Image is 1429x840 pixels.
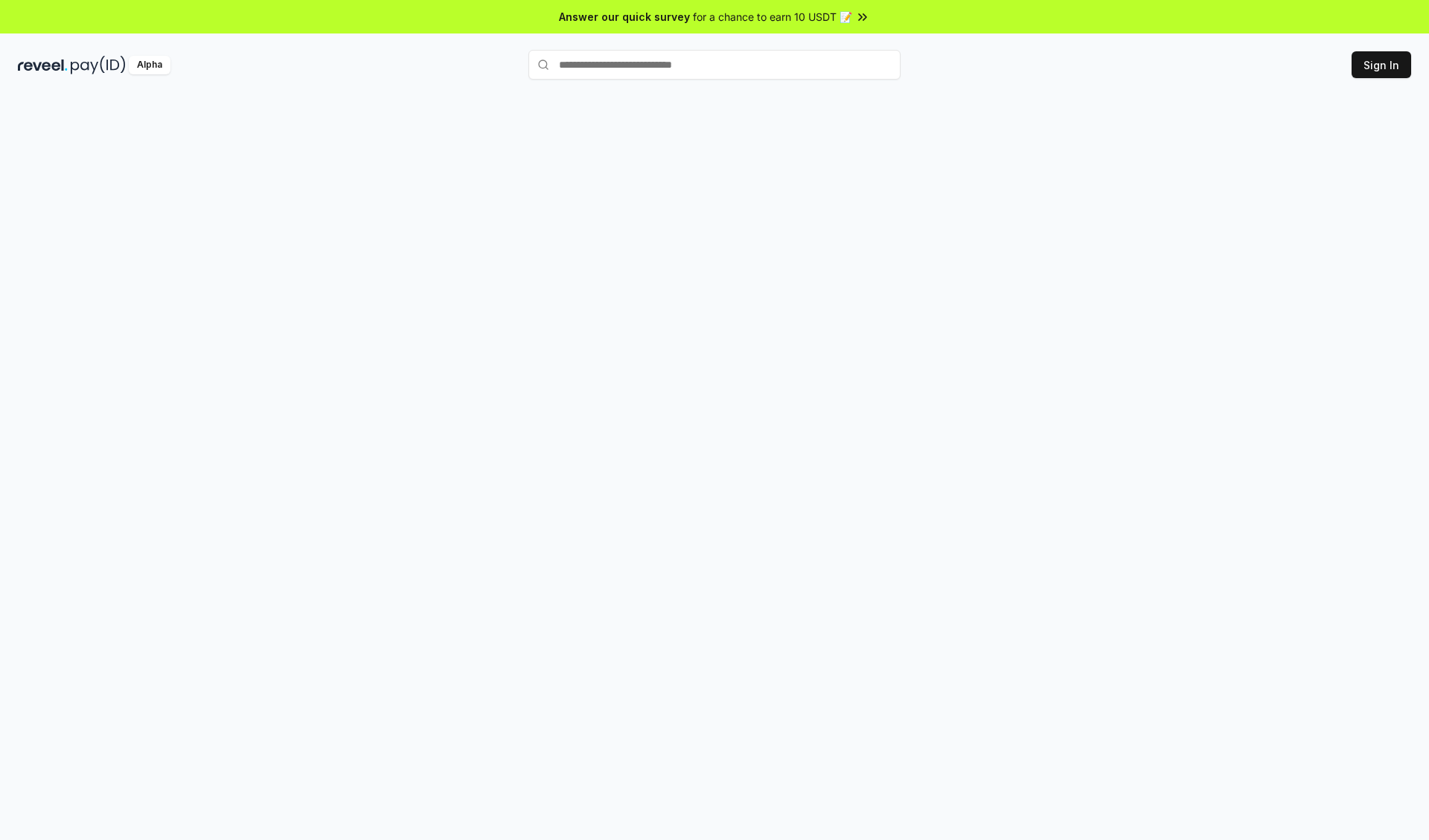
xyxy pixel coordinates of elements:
span: Answer our quick survey [559,9,690,25]
span: for a chance to earn 10 USDT 📝 [693,9,852,25]
div: Alpha [129,56,170,74]
button: Sign In [1352,51,1411,78]
img: pay_id [71,56,126,74]
img: reveel_dark [18,56,68,74]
